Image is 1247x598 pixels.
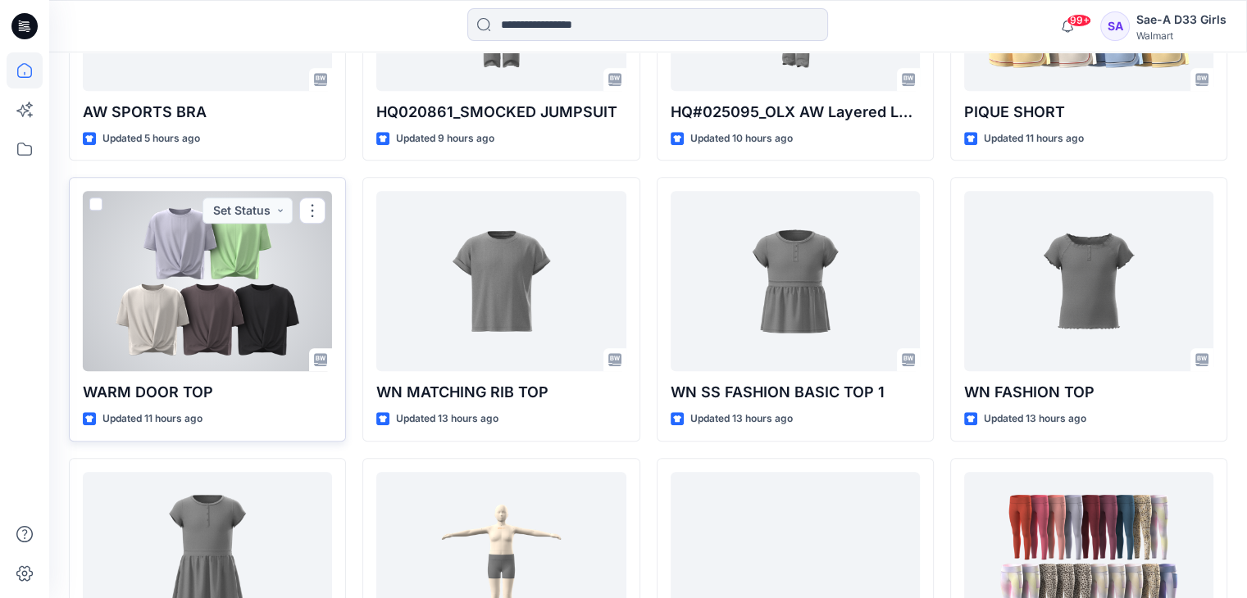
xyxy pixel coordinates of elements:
p: HQ020861_SMOCKED JUMPSUIT [376,101,626,124]
a: WN FASHION TOP [964,191,1213,371]
p: Updated 10 hours ago [690,130,793,147]
p: WN FASHION TOP [964,381,1213,404]
div: SA [1100,11,1130,41]
div: Sae-A D33 Girls [1136,10,1227,29]
p: Updated 13 hours ago [690,410,793,428]
p: HQ#025095_OLX AW Layered Legging [671,101,920,124]
p: WN MATCHING RIB TOP [376,381,626,404]
p: WARM DOOR TOP [83,381,332,404]
p: AW SPORTS BRA [83,101,332,124]
p: WN SS FASHION BASIC TOP 1 [671,381,920,404]
a: WN SS FASHION BASIC TOP 1 [671,191,920,371]
p: Updated 5 hours ago [102,130,200,147]
p: PIQUE SHORT [964,101,1213,124]
p: Updated 13 hours ago [984,410,1086,428]
span: 99+ [1067,14,1091,27]
p: Updated 9 hours ago [396,130,494,147]
a: WARM DOOR TOP [83,191,332,371]
a: WN MATCHING RIB TOP [376,191,626,371]
p: Updated 13 hours ago [396,410,498,428]
div: Walmart [1136,29,1227,42]
p: Updated 11 hours ago [102,410,203,428]
p: Updated 11 hours ago [984,130,1084,147]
